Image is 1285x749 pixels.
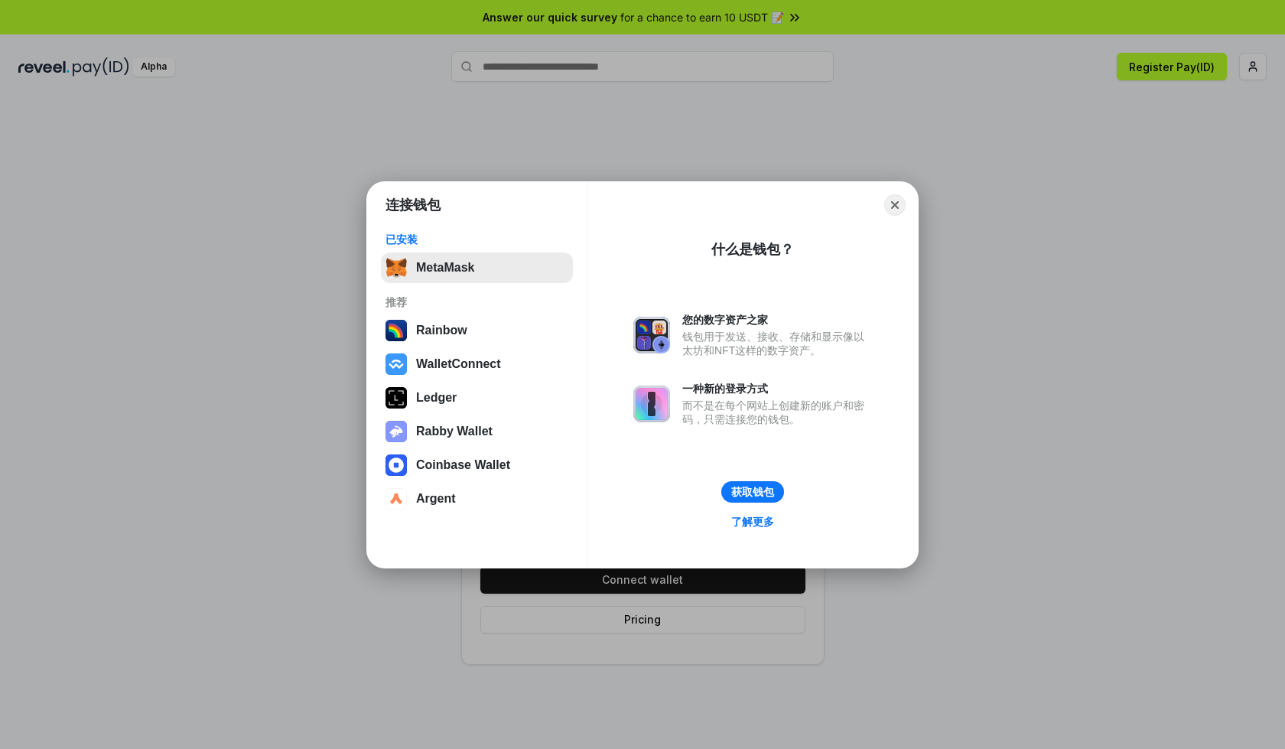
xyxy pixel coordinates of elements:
[381,383,573,413] button: Ledger
[385,353,407,375] img: svg+xml,%3Csvg%20width%3D%2228%22%20height%3D%2228%22%20viewBox%3D%220%200%2028%2028%22%20fill%3D...
[682,382,872,396] div: 一种新的登录方式
[385,257,407,278] img: svg+xml,%3Csvg%20fill%3D%22none%22%20height%3D%2233%22%20viewBox%3D%220%200%2035%2033%22%20width%...
[385,387,407,409] img: svg+xml,%3Csvg%20xmlns%3D%22http%3A%2F%2Fwww.w3.org%2F2000%2Fsvg%22%20width%3D%2228%22%20height%3...
[721,481,784,503] button: 获取钱包
[381,450,573,480] button: Coinbase Wallet
[731,515,774,529] div: 了解更多
[381,349,573,379] button: WalletConnect
[416,391,457,405] div: Ledger
[381,315,573,346] button: Rainbow
[385,488,407,510] img: svg+xml,%3Csvg%20width%3D%2228%22%20height%3D%2228%22%20viewBox%3D%220%200%2028%2028%22%20fill%3D...
[416,458,510,472] div: Coinbase Wallet
[633,317,670,353] img: svg+xml,%3Csvg%20xmlns%3D%22http%3A%2F%2Fwww.w3.org%2F2000%2Fsvg%22%20fill%3D%22none%22%20viewBox...
[385,196,441,214] h1: 连接钱包
[884,194,906,216] button: Close
[381,252,573,283] button: MetaMask
[682,399,872,426] div: 而不是在每个网站上创建新的账户和密码，只需连接您的钱包。
[722,512,783,532] a: 了解更多
[385,454,407,476] img: svg+xml,%3Csvg%20width%3D%2228%22%20height%3D%2228%22%20viewBox%3D%220%200%2028%2028%22%20fill%3D...
[682,330,872,357] div: 钱包用于发送、接收、存储和显示像以太坊和NFT这样的数字资产。
[711,240,794,259] div: 什么是钱包？
[381,484,573,514] button: Argent
[385,421,407,442] img: svg+xml,%3Csvg%20xmlns%3D%22http%3A%2F%2Fwww.w3.org%2F2000%2Fsvg%22%20fill%3D%22none%22%20viewBox...
[416,261,474,275] div: MetaMask
[385,320,407,341] img: svg+xml,%3Csvg%20width%3D%22120%22%20height%3D%22120%22%20viewBox%3D%220%200%20120%20120%22%20fil...
[416,492,456,506] div: Argent
[385,295,568,309] div: 推荐
[381,416,573,447] button: Rabby Wallet
[731,485,774,499] div: 获取钱包
[416,357,501,371] div: WalletConnect
[633,386,670,422] img: svg+xml,%3Csvg%20xmlns%3D%22http%3A%2F%2Fwww.w3.org%2F2000%2Fsvg%22%20fill%3D%22none%22%20viewBox...
[682,313,872,327] div: 您的数字资产之家
[416,324,467,337] div: Rainbow
[385,233,568,246] div: 已安装
[416,425,493,438] div: Rabby Wallet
